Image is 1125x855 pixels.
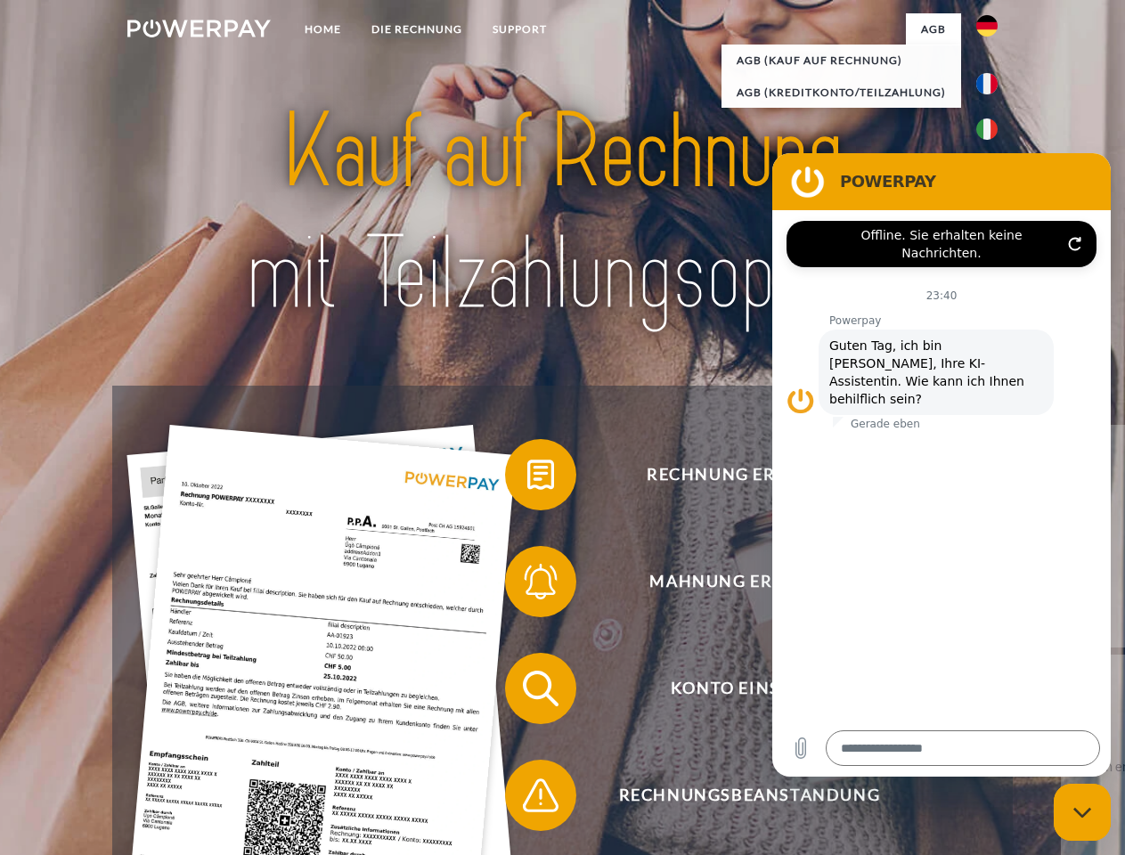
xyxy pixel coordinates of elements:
img: de [976,15,998,37]
span: Rechnungsbeanstandung [531,760,967,831]
button: Mahnung erhalten? [505,546,968,617]
img: fr [976,73,998,94]
a: AGB (Kauf auf Rechnung) [721,45,961,77]
a: DIE RECHNUNG [356,13,477,45]
button: Konto einsehen [505,653,968,724]
a: SUPPORT [477,13,562,45]
span: Rechnung erhalten? [531,439,967,510]
img: qb_bill.svg [518,452,563,497]
iframe: Messaging-Fenster [772,153,1111,777]
img: it [976,118,998,140]
img: logo-powerpay-white.svg [127,20,271,37]
a: agb [906,13,961,45]
img: qb_warning.svg [518,773,563,818]
a: Home [289,13,356,45]
a: AGB (Kreditkonto/Teilzahlung) [721,77,961,109]
button: Rechnung erhalten? [505,439,968,510]
img: qb_search.svg [518,666,563,711]
iframe: Schaltfläche zum Öffnen des Messaging-Fensters; Konversation läuft [1054,784,1111,841]
span: Mahnung erhalten? [531,546,967,617]
img: qb_bell.svg [518,559,563,604]
span: Konto einsehen [531,653,967,724]
button: Rechnungsbeanstandung [505,760,968,831]
img: title-powerpay_de.svg [170,85,955,341]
